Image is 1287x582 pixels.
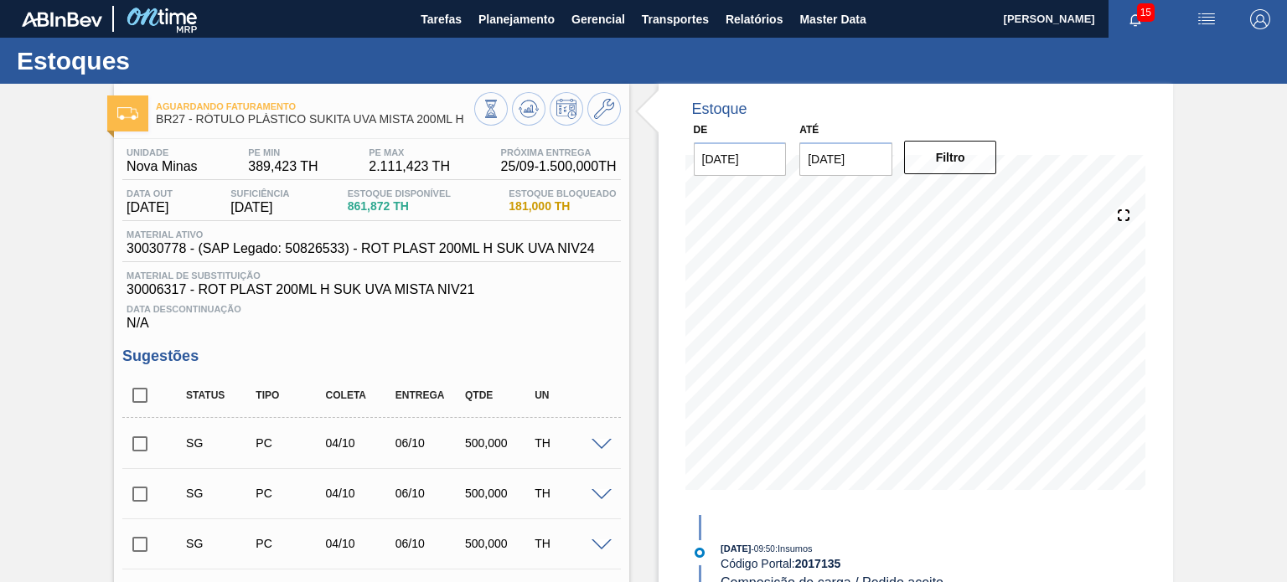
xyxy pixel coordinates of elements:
[182,487,258,500] div: Sugestão Criada
[127,147,197,157] span: Unidade
[251,537,328,550] div: Pedido de Compra
[182,436,258,450] div: Sugestão Criada
[512,92,545,126] button: Atualizar Gráfico
[752,544,775,554] span: - 09:50
[122,348,620,365] h3: Sugestões
[530,436,607,450] div: TH
[369,159,450,174] span: 2.111,423 TH
[1109,8,1162,31] button: Notificações
[530,487,607,500] div: TH
[795,557,841,570] strong: 2017135
[369,147,450,157] span: PE MAX
[694,142,787,176] input: dd/mm/yyyy
[530,389,607,401] div: UN
[127,270,616,281] span: Material de Substituição
[391,487,468,500] div: 06/10/2025
[322,487,398,500] div: 04/10/2025
[251,436,328,450] div: Pedido de Compra
[509,188,616,198] span: Estoque Bloqueado
[182,537,258,550] div: Sugestão Criada
[721,557,1119,570] div: Código Portal:
[799,142,892,176] input: dd/mm/yyyy
[421,9,462,29] span: Tarefas
[726,9,783,29] span: Relatórios
[587,92,621,126] button: Ir ao Master Data / Geral
[474,92,508,126] button: Visão Geral dos Estoques
[694,124,708,136] label: De
[348,200,451,213] span: 861,872 TH
[230,200,289,215] span: [DATE]
[692,100,747,118] div: Estoque
[1137,3,1155,22] span: 15
[530,537,607,550] div: TH
[122,297,620,331] div: N/A
[22,12,102,27] img: TNhmsLtSVTkK8tSr43FrP2fwEKptu5GPRR3wAAAABJRU5ErkJggg==
[461,537,537,550] div: 500,000
[248,159,318,174] span: 389,423 TH
[1250,9,1270,29] img: Logout
[127,229,595,239] span: Material ativo
[17,51,314,70] h1: Estoques
[695,548,705,558] img: atual
[127,200,173,215] span: [DATE]
[251,487,328,500] div: Pedido de Compra
[322,389,398,401] div: Coleta
[248,147,318,157] span: PE MIN
[127,304,616,314] span: Data Descontinuação
[251,389,328,401] div: Tipo
[461,487,537,500] div: 500,000
[501,147,617,157] span: Próxima Entrega
[799,124,819,136] label: Até
[127,188,173,198] span: Data out
[322,436,398,450] div: 04/10/2025
[127,241,595,256] span: 30030778 - (SAP Legado: 50826533) - ROT PLAST 200ML H SUK UVA NIV24
[904,141,997,174] button: Filtro
[391,389,468,401] div: Entrega
[461,436,537,450] div: 500,000
[461,389,537,401] div: Qtde
[642,9,709,29] span: Transportes
[182,389,258,401] div: Status
[348,188,451,198] span: Estoque Disponível
[156,113,473,126] span: BR27 - RÓTULO PLÁSTICO SUKITA UVA MISTA 200ML H
[1197,9,1217,29] img: userActions
[509,200,616,213] span: 181,000 TH
[478,9,555,29] span: Planejamento
[156,101,473,111] span: Aguardando Faturamento
[571,9,625,29] span: Gerencial
[391,436,468,450] div: 06/10/2025
[501,159,617,174] span: 25/09 - 1.500,000 TH
[550,92,583,126] button: Programar Estoque
[127,282,616,297] span: 30006317 - ROT PLAST 200ML H SUK UVA MISTA NIV21
[322,537,398,550] div: 04/10/2025
[799,9,866,29] span: Master Data
[230,188,289,198] span: Suficiência
[721,543,751,554] span: [DATE]
[127,159,197,174] span: Nova Minas
[391,537,468,550] div: 06/10/2025
[775,543,813,554] span: : Insumos
[117,107,138,120] img: Ícone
